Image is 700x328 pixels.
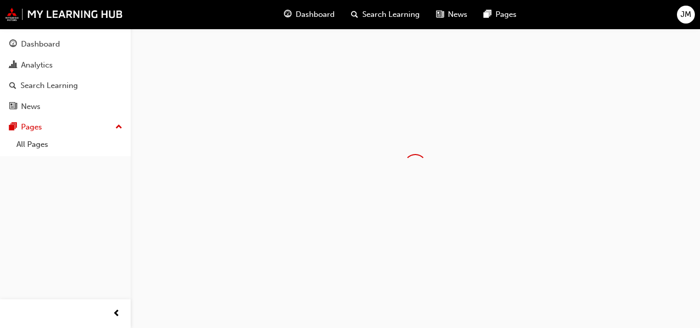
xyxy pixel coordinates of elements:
span: Dashboard [296,9,335,20]
span: search-icon [9,81,16,91]
span: prev-icon [113,308,120,320]
div: Search Learning [20,80,78,92]
div: Pages [21,121,42,133]
button: Pages [4,118,127,137]
a: pages-iconPages [476,4,525,25]
div: Analytics [21,59,53,71]
a: Search Learning [4,76,127,95]
div: News [21,101,40,113]
a: All Pages [12,137,127,152]
span: news-icon [436,8,444,21]
img: mmal [5,8,123,21]
span: pages-icon [484,8,491,21]
span: Search Learning [362,9,420,20]
span: News [448,9,467,20]
div: Dashboard [21,38,60,50]
span: guage-icon [9,40,17,49]
a: News [4,97,127,116]
span: chart-icon [9,61,17,70]
span: guage-icon [284,8,292,21]
span: up-icon [115,121,122,134]
button: DashboardAnalyticsSearch LearningNews [4,33,127,118]
span: pages-icon [9,123,17,132]
a: guage-iconDashboard [276,4,343,25]
a: Dashboard [4,35,127,54]
a: news-iconNews [428,4,476,25]
span: news-icon [9,102,17,112]
span: JM [681,9,691,20]
button: JM [677,6,695,24]
span: search-icon [351,8,358,21]
a: Analytics [4,56,127,75]
a: search-iconSearch Learning [343,4,428,25]
span: Pages [496,9,517,20]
